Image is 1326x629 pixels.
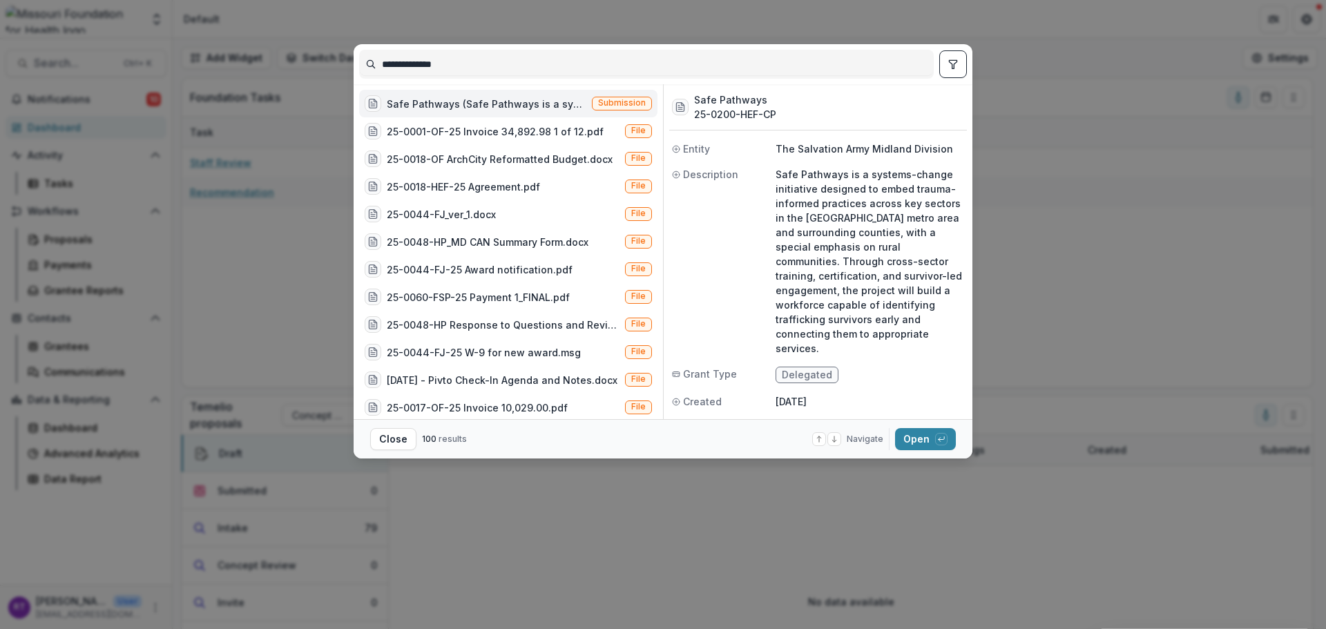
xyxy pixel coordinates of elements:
p: The Salvation Army Midland Division [776,142,964,156]
div: 25-0044-FJ-25 Award notification.pdf [387,262,573,277]
p: [DATE] [776,394,964,409]
span: File [631,153,646,163]
span: Delegated [782,369,832,381]
span: Submission [598,98,646,108]
p: Safe Pathways is a systems-change initiative designed to embed trauma-informed practices across k... [776,167,964,356]
div: 25-0048-HP Response to Questions and Revised Narrative.msg [387,318,619,332]
span: File [631,126,646,135]
div: 25-0001-OF-25 Invoice 34,892.98 1 of 12.pdf [387,124,604,139]
div: 25-0048-HP_MD CAN Summary Form.docx [387,235,588,249]
span: File [631,319,646,329]
span: Created [683,394,722,409]
span: File [631,209,646,218]
span: File [631,291,646,301]
h3: Safe Pathways [694,93,776,107]
div: Safe Pathways (Safe Pathways is a systems-change initiative designed to embed trauma-informed pra... [387,97,586,111]
h3: 25-0200-HEF-CP [694,107,776,122]
span: Entity [683,142,710,156]
div: 25-0044-FJ-25 W-9 for new award.msg [387,345,581,360]
span: results [439,434,467,444]
span: File [631,374,646,384]
div: [DATE] - Pivto Check-In Agenda and Notes.docx [387,373,617,387]
div: 25-0044-FJ_ver_1.docx [387,207,496,222]
span: File [631,181,646,191]
span: File [631,347,646,356]
span: File [631,264,646,273]
button: toggle filters [939,50,967,78]
button: Close [370,428,416,450]
span: File [631,402,646,412]
span: Grant Type [683,367,737,381]
span: File [631,236,646,246]
div: 25-0017-OF-25 Invoice 10,029.00.pdf [387,400,568,415]
div: 25-0018-OF ArchCity Reformatted Budget.docx [387,152,613,166]
div: 25-0060-FSP-25 Payment 1_FINAL.pdf [387,290,570,304]
div: 25-0018-HEF-25 Agreement.pdf [387,180,540,194]
span: Navigate [847,433,883,445]
span: 100 [422,434,436,444]
button: Open [895,428,956,450]
span: Description [683,167,738,182]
